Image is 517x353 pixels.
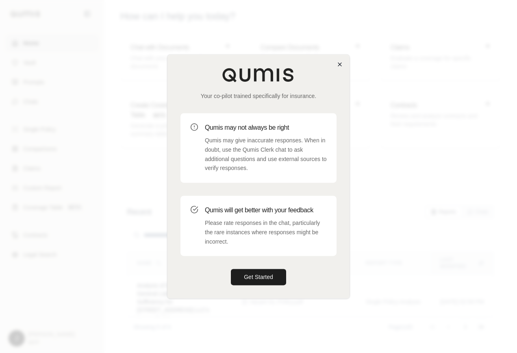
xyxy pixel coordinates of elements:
[205,136,327,173] p: Qumis may give inaccurate responses. When in doubt, use the Qumis Clerk chat to ask additional qu...
[222,68,295,82] img: Qumis Logo
[231,269,286,285] button: Get Started
[205,205,327,215] h3: Qumis will get better with your feedback
[205,218,327,246] p: Please rate responses in the chat, particularly the rare instances where responses might be incor...
[205,123,327,133] h3: Qumis may not always be right
[180,92,337,100] p: Your co-pilot trained specifically for insurance.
